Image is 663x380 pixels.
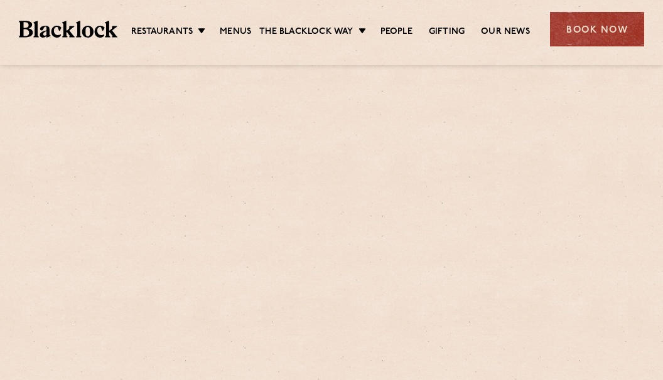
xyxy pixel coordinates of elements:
[259,26,353,40] a: The Blacklock Way
[19,21,117,37] img: BL_Textured_Logo-footer-cropped.svg
[481,26,530,40] a: Our News
[220,26,251,40] a: Menus
[380,26,412,40] a: People
[550,12,644,46] div: Book Now
[131,26,193,40] a: Restaurants
[429,26,465,40] a: Gifting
